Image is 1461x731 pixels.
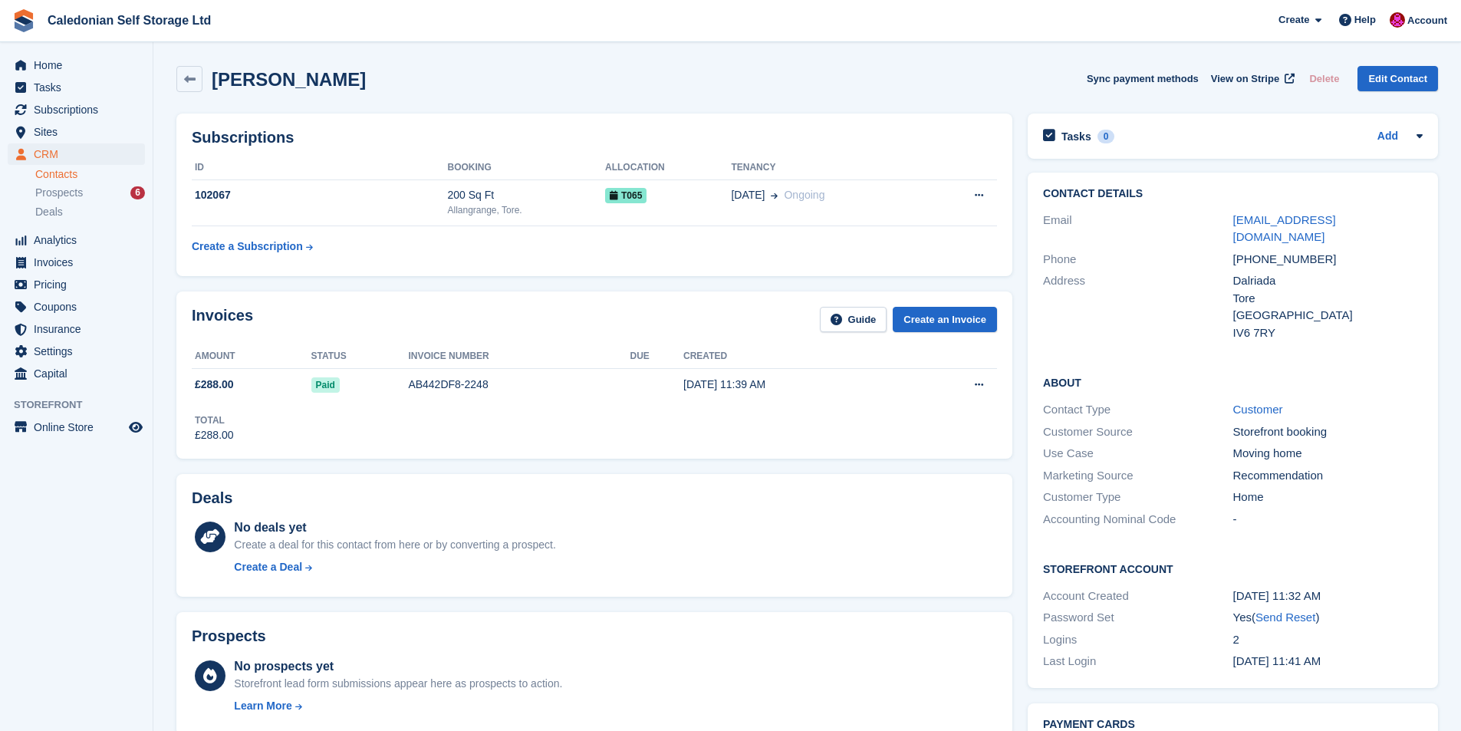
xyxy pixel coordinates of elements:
[8,143,145,165] a: menu
[234,537,555,553] div: Create a deal for this contact from here or by converting a prospect.
[234,676,562,692] div: Storefront lead form submissions appear here as prospects to action.
[8,296,145,318] a: menu
[8,274,145,295] a: menu
[8,77,145,98] a: menu
[1043,401,1232,419] div: Contact Type
[1043,609,1232,627] div: Password Set
[34,99,126,120] span: Subscriptions
[1043,251,1232,268] div: Phone
[1233,403,1283,416] a: Customer
[34,121,126,143] span: Sites
[1043,423,1232,441] div: Customer Source
[605,188,647,203] span: T065
[731,187,765,203] span: [DATE]
[1233,290,1423,308] div: Tore
[192,187,447,203] div: 102067
[1043,653,1232,670] div: Last Login
[34,296,126,318] span: Coupons
[1377,128,1398,146] a: Add
[35,186,83,200] span: Prospects
[127,418,145,436] a: Preview store
[1087,66,1199,91] button: Sync payment methods
[8,54,145,76] a: menu
[311,377,340,393] span: Paid
[1043,631,1232,649] div: Logins
[1211,71,1279,87] span: View on Stripe
[447,203,605,217] div: Allangrange, Tore.
[234,559,555,575] a: Create a Deal
[14,397,153,413] span: Storefront
[408,344,630,369] th: Invoice number
[34,341,126,362] span: Settings
[192,489,232,507] h2: Deals
[683,344,909,369] th: Created
[1043,445,1232,463] div: Use Case
[1043,212,1232,246] div: Email
[195,377,234,393] span: £288.00
[41,8,217,33] a: Caledonian Self Storage Ltd
[1233,654,1321,667] time: 2025-08-18 10:41:09 UTC
[1043,719,1423,731] h2: Payment cards
[1278,12,1309,28] span: Create
[1043,588,1232,605] div: Account Created
[1255,611,1315,624] a: Send Reset
[8,318,145,340] a: menu
[192,307,253,332] h2: Invoices
[12,9,35,32] img: stora-icon-8386f47178a22dfd0bd8f6a31ec36ba5ce8667c1dd55bd0f319d3a0aa187defe.svg
[1357,66,1438,91] a: Edit Contact
[1233,511,1423,528] div: -
[8,252,145,273] a: menu
[1233,445,1423,463] div: Moving home
[34,143,126,165] span: CRM
[1233,213,1336,244] a: [EMAIL_ADDRESS][DOMAIN_NAME]
[34,363,126,384] span: Capital
[34,252,126,273] span: Invoices
[683,377,909,393] div: [DATE] 11:39 AM
[1407,13,1447,28] span: Account
[1233,609,1423,627] div: Yes
[1043,467,1232,485] div: Marketing Source
[408,377,630,393] div: AB442DF8-2248
[192,344,311,369] th: Amount
[34,318,126,340] span: Insurance
[234,559,302,575] div: Create a Deal
[8,121,145,143] a: menu
[1061,130,1091,143] h2: Tasks
[447,156,605,180] th: Booking
[1097,130,1115,143] div: 0
[1233,272,1423,290] div: Dalriada
[1205,66,1298,91] a: View on Stripe
[234,519,555,537] div: No deals yet
[1252,611,1319,624] span: ( )
[195,413,234,427] div: Total
[1233,631,1423,649] div: 2
[1043,272,1232,341] div: Address
[1233,423,1423,441] div: Storefront booking
[1233,588,1423,605] div: [DATE] 11:32 AM
[1354,12,1376,28] span: Help
[192,156,447,180] th: ID
[1043,188,1423,200] h2: Contact Details
[1233,307,1423,324] div: [GEOGRAPHIC_DATA]
[1233,489,1423,506] div: Home
[1043,511,1232,528] div: Accounting Nominal Code
[192,627,266,645] h2: Prospects
[35,204,145,220] a: Deals
[605,156,731,180] th: Allocation
[195,427,234,443] div: £288.00
[630,344,683,369] th: Due
[8,363,145,384] a: menu
[35,205,63,219] span: Deals
[35,167,145,182] a: Contacts
[35,185,145,201] a: Prospects 6
[1303,66,1345,91] button: Delete
[447,187,605,203] div: 200 Sq Ft
[234,657,562,676] div: No prospects yet
[34,229,126,251] span: Analytics
[192,239,303,255] div: Create a Subscription
[1233,467,1423,485] div: Recommendation
[234,698,291,714] div: Learn More
[8,99,145,120] a: menu
[1233,324,1423,342] div: IV6 7RY
[1043,374,1423,390] h2: About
